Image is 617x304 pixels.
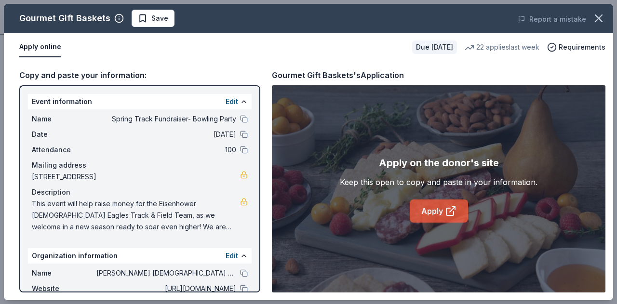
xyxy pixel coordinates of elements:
span: Website [32,283,96,294]
div: 22 applies last week [465,41,539,53]
div: Organization information [28,248,252,264]
span: [URL][DOMAIN_NAME] [96,283,236,294]
span: Requirements [559,41,605,53]
span: [PERSON_NAME] [DEMOGRAPHIC_DATA] Eagles Track & Field [96,267,236,279]
div: Gourmet Gift Baskets [19,11,110,26]
button: Apply online [19,37,61,57]
div: Apply on the donor's site [379,155,499,171]
button: Save [132,10,174,27]
span: [STREET_ADDRESS] [32,171,240,183]
span: Name [32,113,96,125]
div: Event information [28,94,252,109]
button: Edit [226,96,238,107]
span: Spring Track Fundraiser- Bowling Party [96,113,236,125]
span: 100 [96,144,236,156]
span: This event will help raise money for the Eisenhower [DEMOGRAPHIC_DATA] Eagles Track & Field Team,... [32,198,240,233]
button: Requirements [547,41,605,53]
div: Keep this open to copy and paste in your information. [340,176,537,188]
div: Mailing address [32,159,248,171]
div: Description [32,186,248,198]
button: Edit [226,250,238,262]
span: Name [32,267,96,279]
span: Attendance [32,144,96,156]
div: Copy and paste your information: [19,69,260,81]
span: Date [32,129,96,140]
a: Apply [410,199,468,223]
span: [DATE] [96,129,236,140]
button: Report a mistake [518,13,586,25]
span: Save [151,13,168,24]
div: Due [DATE] [412,40,457,54]
div: Gourmet Gift Baskets's Application [272,69,404,81]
